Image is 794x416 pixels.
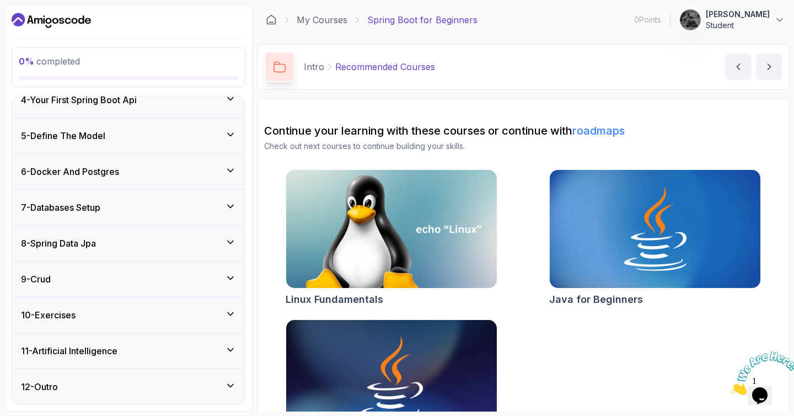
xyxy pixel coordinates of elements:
p: Student [706,20,770,31]
h3: 11 - Artificial Intelligence [21,344,117,358]
button: user profile image[PERSON_NAME]Student [679,9,785,31]
h3: 12 - Outro [21,380,58,393]
button: 9-Crud [12,262,245,297]
p: Spring Boot for Beginners [367,13,478,26]
h3: 4 - Your First Spring Boot Api [21,93,137,106]
span: 0 % [19,56,34,67]
h3: 6 - Docker And Postgres [21,165,119,178]
iframe: chat widget [726,347,794,399]
p: Check out next courses to continue building your skills. [264,141,782,152]
img: user profile image [680,9,701,30]
span: 1 [4,4,9,14]
h3: 10 - Exercises [21,308,76,322]
button: next content [756,54,782,80]
h2: Linux Fundamentals [286,292,383,307]
button: previous content [725,54,752,80]
h3: 5 - Define The Model [21,129,105,142]
p: [PERSON_NAME] [706,9,770,20]
button: 6-Docker And Postgres [12,154,245,189]
p: Intro [304,60,324,73]
a: roadmaps [572,124,625,137]
button: 8-Spring Data Jpa [12,226,245,261]
p: 0 Points [634,14,661,25]
h3: 8 - Spring Data Jpa [21,237,96,250]
img: Linux Fundamentals card [286,170,497,288]
button: 4-Your First Spring Boot Api [12,82,245,118]
img: Java for Beginners card [550,170,760,288]
a: Dashboard [12,12,91,29]
h2: Continue your learning with these courses or continue with [264,123,782,138]
button: 12-Outro [12,369,245,404]
button: 10-Exercises [12,297,245,333]
h3: 9 - Crud [21,273,51,286]
button: 11-Artificial Intelligence [12,333,245,369]
p: Recommended Courses [335,60,435,73]
button: 5-Define The Model [12,118,245,153]
a: Dashboard [266,14,277,25]
h2: Java for Beginners [549,292,643,307]
h3: 7 - Databases Setup [21,201,100,214]
a: Linux Fundamentals cardLinux Fundamentals [286,169,497,307]
button: 7-Databases Setup [12,190,245,225]
img: Chat attention grabber [4,4,73,48]
span: completed [19,56,80,67]
a: Java for Beginners cardJava for Beginners [549,169,761,307]
a: My Courses [297,13,347,26]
